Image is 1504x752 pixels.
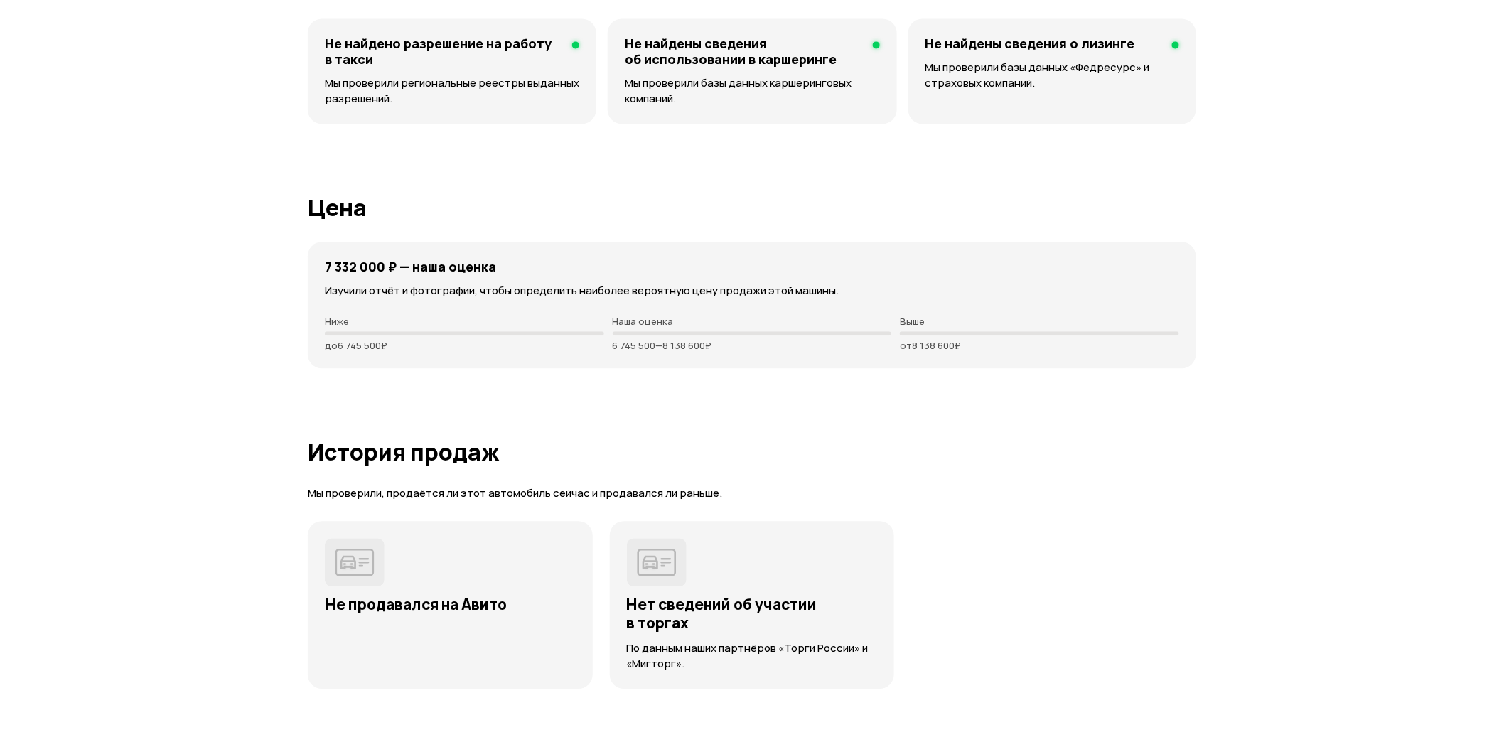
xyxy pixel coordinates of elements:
[325,340,604,351] p: до 6 745 500 ₽
[925,36,1135,51] h4: Не найдены сведения о лизинге
[900,340,1179,351] p: от 8 138 600 ₽
[325,75,579,107] p: Мы проверили региональные реестры выданных разрешений.
[325,595,576,613] h3: Не продавался на Авито
[627,640,878,672] p: По данным наших партнёров «Торги России» и «Мигторг».
[308,439,1196,465] h1: История продаж
[308,486,1196,501] p: Мы проверили, продаётся ли этот автомобиль сейчас и продавался ли раньше.
[325,283,1179,299] p: Изучили отчёт и фотографии, чтобы определить наиболее вероятную цену продажи этой машины.
[325,316,604,327] p: Ниже
[625,75,879,107] p: Мы проверили базы данных каршеринговых компаний.
[308,195,1196,220] h1: Цена
[325,36,561,67] h4: Не найдено разрешение на работу в такси
[625,36,861,67] h4: Не найдены сведения об использовании в каршеринге
[627,595,878,632] h3: Нет сведений об участии в торгах
[613,340,892,351] p: 6 745 500 — 8 138 600 ₽
[925,60,1179,91] p: Мы проверили базы данных «Федресурс» и страховых компаний.
[613,316,892,327] p: Наша оценка
[325,259,496,274] h4: 7 332 000 ₽ — наша оценка
[900,316,1179,327] p: Выше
